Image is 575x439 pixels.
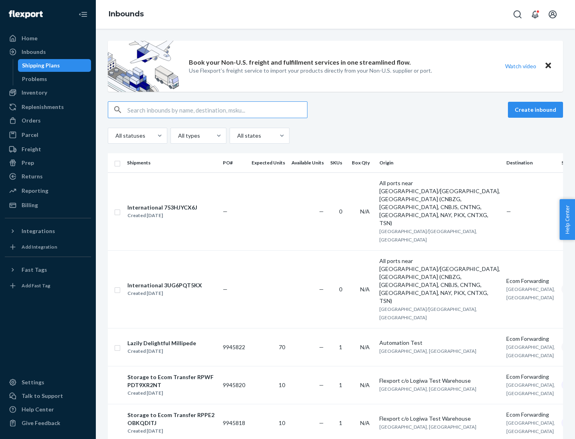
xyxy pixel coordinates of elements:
[236,132,237,140] input: All states
[379,377,500,385] div: Flexport c/o Logiwa Test Warehouse
[22,103,64,111] div: Replenishments
[127,411,216,427] div: Storage to Ecom Transfer RPPE2OBKQDITJ
[22,34,38,42] div: Home
[279,382,285,388] span: 10
[22,159,34,167] div: Prep
[22,145,41,153] div: Freight
[127,389,216,397] div: Created [DATE]
[18,59,91,72] a: Shipping Plans
[379,348,476,354] span: [GEOGRAPHIC_DATA], [GEOGRAPHIC_DATA]
[379,339,500,347] div: Automation Test
[220,328,248,366] td: 9945822
[5,403,91,416] a: Help Center
[124,153,220,172] th: Shipments
[5,263,91,276] button: Fast Tags
[506,277,555,285] div: Ecom Forwarding
[5,114,91,127] a: Orders
[22,378,44,386] div: Settings
[22,419,60,427] div: Give Feedback
[379,306,477,320] span: [GEOGRAPHIC_DATA]/[GEOGRAPHIC_DATA], [GEOGRAPHIC_DATA]
[220,366,248,404] td: 9945820
[22,117,41,125] div: Orders
[379,257,500,305] div: All ports near [GEOGRAPHIC_DATA]/[GEOGRAPHIC_DATA], [GEOGRAPHIC_DATA] (CNBZG, [GEOGRAPHIC_DATA], ...
[22,405,54,413] div: Help Center
[127,281,202,289] div: International 3UG6PQT5KX
[319,419,324,426] span: —
[5,417,91,429] button: Give Feedback
[360,419,370,426] span: N/A
[5,241,91,253] a: Add Integration
[22,243,57,250] div: Add Integration
[22,266,47,274] div: Fast Tags
[5,143,91,156] a: Freight
[5,390,91,402] a: Talk to Support
[220,153,248,172] th: PO#
[349,153,376,172] th: Box Qty
[5,184,91,197] a: Reporting
[127,102,307,118] input: Search inbounds by name, destination, msku...
[189,58,411,67] p: Book your Non-U.S. freight and fulfillment services in one streamlined flow.
[5,376,91,389] a: Settings
[506,420,555,434] span: [GEOGRAPHIC_DATA], [GEOGRAPHIC_DATA]
[109,10,144,18] a: Inbounds
[327,153,349,172] th: SKUs
[279,419,285,426] span: 10
[506,208,511,215] span: —
[506,373,555,381] div: Ecom Forwarding
[5,32,91,45] a: Home
[5,279,91,292] a: Add Fast Tag
[127,427,216,435] div: Created [DATE]
[360,286,370,293] span: N/A
[127,204,197,212] div: International 753HJYCX6J
[506,411,555,419] div: Ecom Forwarding
[360,382,370,388] span: N/A
[22,89,47,97] div: Inventory
[559,199,575,240] button: Help Center
[22,172,43,180] div: Returns
[379,415,500,423] div: Flexport c/o Logiwa Test Warehouse
[22,282,50,289] div: Add Fast Tag
[360,344,370,350] span: N/A
[5,156,91,169] a: Prep
[319,382,324,388] span: —
[22,187,48,195] div: Reporting
[22,48,46,56] div: Inbounds
[379,228,477,243] span: [GEOGRAPHIC_DATA]/[GEOGRAPHIC_DATA], [GEOGRAPHIC_DATA]
[319,208,324,215] span: —
[319,286,324,293] span: —
[379,386,476,392] span: [GEOGRAPHIC_DATA], [GEOGRAPHIC_DATA]
[223,286,228,293] span: —
[508,102,563,118] button: Create inbound
[75,6,91,22] button: Close Navigation
[339,344,342,350] span: 1
[506,344,555,358] span: [GEOGRAPHIC_DATA], [GEOGRAPHIC_DATA]
[527,6,543,22] button: Open notifications
[127,289,202,297] div: Created [DATE]
[22,201,38,209] div: Billing
[189,67,432,75] p: Use Flexport’s freight service to import your products directly from your Non-U.S. supplier or port.
[177,132,178,140] input: All types
[360,208,370,215] span: N/A
[127,212,197,219] div: Created [DATE]
[22,61,60,69] div: Shipping Plans
[127,339,196,347] div: Lazily Delightful Millipede
[22,75,47,83] div: Problems
[5,101,91,113] a: Replenishments
[5,86,91,99] a: Inventory
[22,227,55,235] div: Integrations
[5,170,91,183] a: Returns
[223,208,228,215] span: —
[9,10,43,18] img: Flexport logo
[127,347,196,355] div: Created [DATE]
[18,73,91,85] a: Problems
[339,286,342,293] span: 0
[379,179,500,227] div: All ports near [GEOGRAPHIC_DATA]/[GEOGRAPHIC_DATA], [GEOGRAPHIC_DATA] (CNBZG, [GEOGRAPHIC_DATA], ...
[506,286,555,301] span: [GEOGRAPHIC_DATA], [GEOGRAPHIC_DATA]
[339,208,342,215] span: 0
[543,60,553,72] button: Close
[379,424,476,430] span: [GEOGRAPHIC_DATA], [GEOGRAPHIC_DATA]
[510,6,525,22] button: Open Search Box
[319,344,324,350] span: —
[5,199,91,212] a: Billing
